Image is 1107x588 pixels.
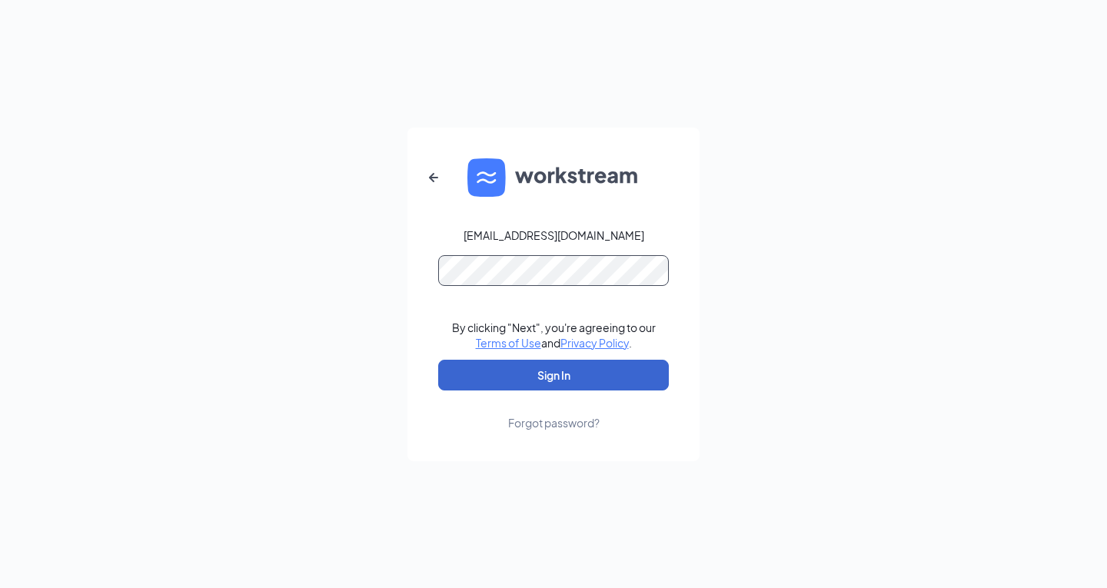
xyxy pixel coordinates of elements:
[560,336,629,350] a: Privacy Policy
[467,158,640,197] img: WS logo and Workstream text
[464,228,644,243] div: [EMAIL_ADDRESS][DOMAIN_NAME]
[476,336,541,350] a: Terms of Use
[415,159,452,196] button: ArrowLeftNew
[508,390,600,430] a: Forgot password?
[424,168,443,187] svg: ArrowLeftNew
[508,415,600,430] div: Forgot password?
[452,320,656,350] div: By clicking "Next", you're agreeing to our and .
[438,360,669,390] button: Sign In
